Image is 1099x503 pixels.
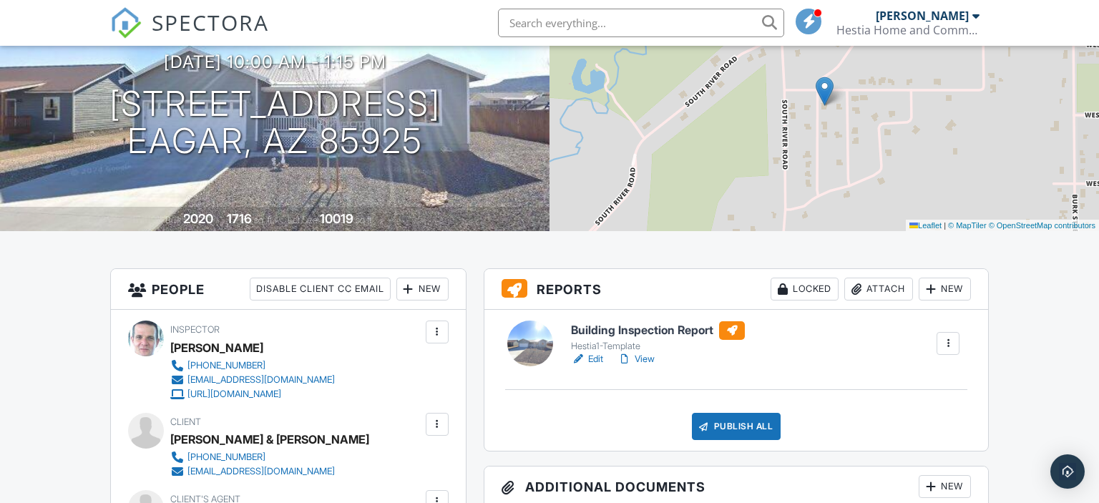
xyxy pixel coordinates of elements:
a: View [617,352,655,366]
a: © OpenStreetMap contributors [989,221,1095,230]
div: New [919,475,971,498]
a: Building Inspection Report Hestia1-Template [571,321,745,353]
div: New [919,278,971,301]
span: SPECTORA [152,7,269,37]
div: Publish All [692,413,781,440]
span: Inspector [170,324,220,335]
span: sq. ft. [254,215,274,225]
div: [PERSON_NAME] & [PERSON_NAME] [170,429,369,450]
div: 10019 [320,211,353,226]
div: [EMAIL_ADDRESS][DOMAIN_NAME] [187,374,335,386]
div: [PERSON_NAME] [876,9,969,23]
span: Client [170,416,201,427]
span: | [944,221,946,230]
h6: Building Inspection Report [571,321,745,340]
span: Built [165,215,181,225]
div: 2020 [183,211,213,226]
div: New [396,278,449,301]
div: Disable Client CC Email [250,278,391,301]
a: SPECTORA [110,19,269,49]
div: [EMAIL_ADDRESS][DOMAIN_NAME] [187,466,335,477]
h3: Reports [484,269,989,310]
div: Open Intercom Messenger [1050,454,1085,489]
div: 1716 [227,211,252,226]
div: Hestia1-Template [571,341,745,352]
a: [PHONE_NUMBER] [170,358,335,373]
a: [URL][DOMAIN_NAME] [170,387,335,401]
div: [PHONE_NUMBER] [187,451,265,463]
div: [PERSON_NAME] [170,337,263,358]
div: Locked [771,278,839,301]
h1: [STREET_ADDRESS] Eagar, AZ 85925 [109,85,441,161]
div: [URL][DOMAIN_NAME] [187,389,281,400]
a: [EMAIL_ADDRESS][DOMAIN_NAME] [170,373,335,387]
a: © MapTiler [948,221,987,230]
span: sq.ft. [356,215,373,225]
span: Lot Size [288,215,318,225]
a: Leaflet [909,221,942,230]
a: [PHONE_NUMBER] [170,450,358,464]
a: [EMAIL_ADDRESS][DOMAIN_NAME] [170,464,358,479]
div: [PHONE_NUMBER] [187,360,265,371]
div: Hestia Home and Commercial Inspections [836,23,980,37]
h3: [DATE] 10:00 am - 1:15 pm [164,52,386,72]
img: The Best Home Inspection Software - Spectora [110,7,142,39]
a: Edit [571,352,603,366]
div: Attach [844,278,913,301]
img: Marker [816,77,834,106]
h3: People [111,269,466,310]
input: Search everything... [498,9,784,37]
